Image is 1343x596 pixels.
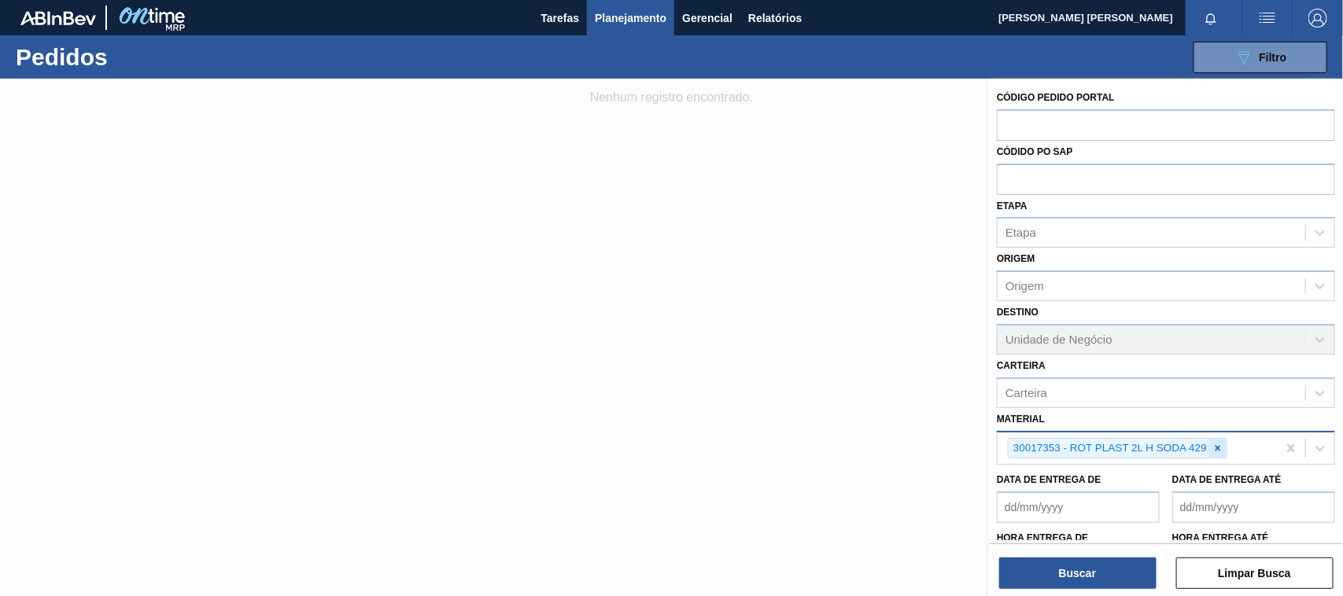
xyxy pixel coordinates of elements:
label: Origem [997,253,1035,264]
span: Relatórios [748,9,802,28]
label: Data de Entrega até [1172,474,1282,485]
label: Material [997,414,1045,425]
h1: Pedidos [16,48,246,66]
span: Planejamento [595,9,666,28]
button: Filtro [1194,42,1327,73]
div: Etapa [1005,226,1036,240]
span: Filtro [1260,51,1287,64]
div: 30017353 - ROT PLAST 2L H SODA 429 [1009,439,1209,458]
input: dd/mm/yyyy [997,491,1160,523]
label: Hora entrega até [1172,527,1335,550]
img: Logout [1308,9,1327,28]
label: Data de Entrega de [997,474,1101,485]
label: Destino [997,307,1039,318]
label: Etapa [997,201,1028,212]
div: Origem [1005,280,1044,293]
img: userActions [1258,9,1277,28]
span: Tarefas [541,9,579,28]
label: Hora entrega de [997,527,1160,550]
img: TNhmsLtSVTkK8tSr43FrP2fwEKptu5GPRR3wAAAABJRU5ErkJggg== [20,11,96,25]
input: dd/mm/yyyy [1172,491,1335,523]
label: Carteira [997,360,1046,371]
label: Códido PO SAP [997,146,1073,157]
button: Notificações [1186,7,1236,29]
div: Carteira [1005,386,1047,399]
span: Gerencial [682,9,732,28]
label: Código Pedido Portal [997,92,1115,103]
